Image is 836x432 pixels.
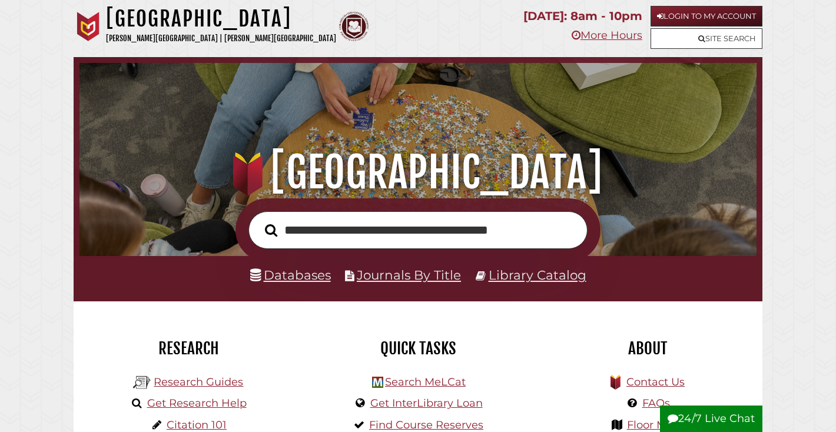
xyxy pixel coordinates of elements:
p: [PERSON_NAME][GEOGRAPHIC_DATA] | [PERSON_NAME][GEOGRAPHIC_DATA] [106,32,336,45]
a: Contact Us [626,375,685,388]
a: Site Search [651,28,762,49]
h2: About [542,338,754,358]
img: Calvin Theological Seminary [339,12,369,41]
a: Login to My Account [651,6,762,26]
a: Citation 101 [167,418,227,431]
img: Hekman Library Logo [133,374,151,391]
p: [DATE]: 8am - 10pm [523,6,642,26]
a: Search MeLCat [385,375,466,388]
a: Find Course Reserves [369,418,483,431]
a: Library Catalog [489,267,586,283]
h1: [GEOGRAPHIC_DATA] [106,6,336,32]
h2: Research [82,338,294,358]
button: Search [259,221,283,240]
h1: [GEOGRAPHIC_DATA] [92,147,744,198]
a: Floor Maps [627,418,685,431]
a: Get Research Help [147,397,247,410]
a: Journals By Title [357,267,461,283]
a: FAQs [642,397,670,410]
a: Research Guides [154,375,243,388]
img: Hekman Library Logo [372,377,383,388]
a: More Hours [572,29,642,42]
i: Search [265,224,277,237]
img: Calvin University [74,12,103,41]
a: Get InterLibrary Loan [370,397,483,410]
a: Databases [250,267,331,283]
h2: Quick Tasks [312,338,524,358]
